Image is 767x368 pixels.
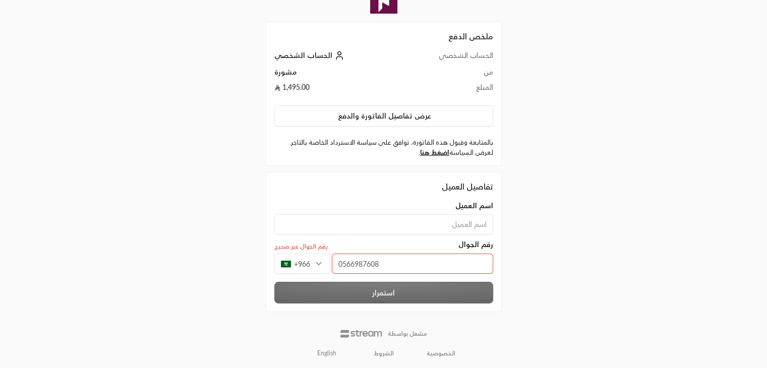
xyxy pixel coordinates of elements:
[274,214,493,234] input: اسم العميل
[399,50,493,67] td: الحساب الشخصي
[455,201,493,211] span: اسم العميل
[274,67,399,82] td: مشورة
[274,254,330,274] div: +966
[274,51,346,59] a: الحساب الشخصي
[332,254,493,274] input: رقم الجوال
[312,345,342,361] a: English
[274,138,493,157] label: بالمتابعة وقبول هذه الفاتورة، توافق على سياسة الاسترداد الخاصة بالتاجر. لعرض السياسة .
[399,82,493,97] td: المبلغ
[274,105,493,127] button: عرض تفاصيل الفاتورة والدفع
[458,239,493,251] span: رقم الجوال
[420,148,449,156] a: اضغط هنا
[274,180,493,193] div: تفاصيل العميل
[274,51,332,59] span: الحساب الشخصي
[274,30,493,42] h2: ملخص الدفع
[274,82,399,97] td: 1,495.00
[399,67,493,82] td: من
[388,330,427,338] p: مشغل بواسطة
[274,239,328,251] div: رقم الجوال غير صحيح
[374,349,394,357] a: الشروط
[427,349,455,357] a: الخصوصية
